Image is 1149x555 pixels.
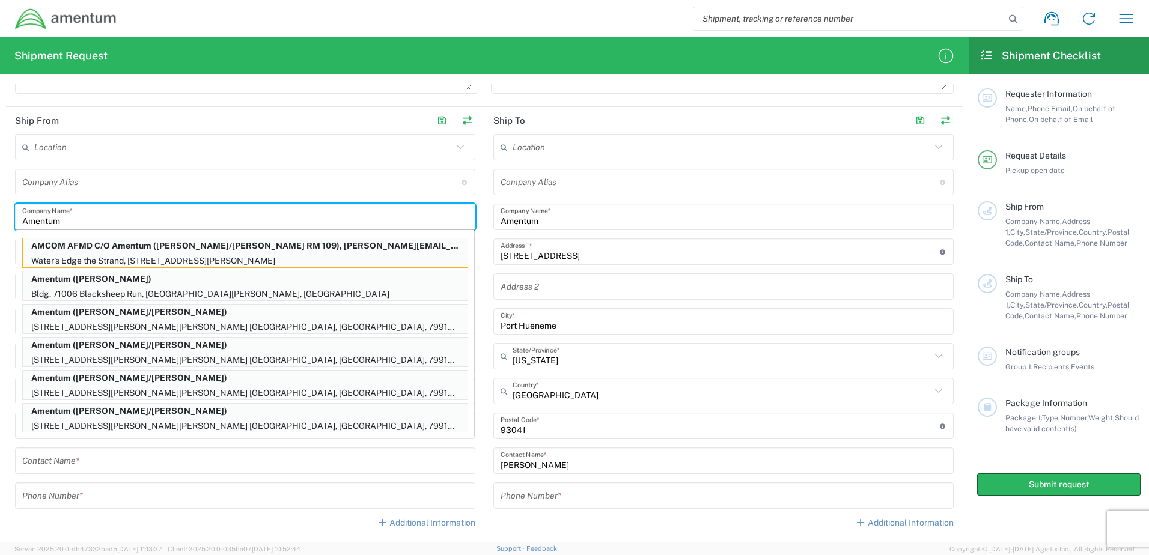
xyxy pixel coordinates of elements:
a: Additional Information [377,517,475,529]
span: Contact Name, [1025,311,1076,320]
span: Contact Name, [1025,238,1076,247]
p: Amentum (Alexis Rivera/Eric MWO) [23,404,468,419]
span: Number, [1060,413,1088,422]
input: Shipment, tracking or reference number [693,7,1005,30]
h2: Shipment Checklist [980,49,1101,63]
a: Support [496,545,526,552]
span: [DATE] 10:52:44 [252,545,300,553]
p: [STREET_ADDRESS][PERSON_NAME][PERSON_NAME] [GEOGRAPHIC_DATA], [GEOGRAPHIC_DATA], 79918, [GEOGRAPH... [23,320,468,335]
span: Request Details [1005,151,1066,160]
span: City, [1010,228,1025,237]
span: Country, [1079,300,1108,309]
span: Server: 2025.20.0-db47332bad5 [14,545,162,553]
p: Water’s Edge the Strand, [STREET_ADDRESS][PERSON_NAME] [23,253,468,268]
span: Events [1071,362,1094,371]
span: Name, [1005,104,1028,113]
span: Package 1: [1005,413,1042,422]
span: Company Name, [1005,217,1062,226]
span: Group 1: [1005,362,1033,371]
span: Phone Number [1076,311,1127,320]
span: On behalf of Email [1029,115,1093,124]
span: Ship From [1005,202,1044,211]
span: Phone, [1028,104,1051,113]
span: Weight, [1088,413,1115,422]
a: Feedback [526,545,557,552]
p: Amentum (Alex Mundy) [23,271,468,287]
h2: Ship From [15,115,59,127]
span: Ship To [1005,274,1033,284]
p: Amentum (Alexis Rivera/Elvin Carr) [23,338,468,353]
p: [STREET_ADDRESS][PERSON_NAME][PERSON_NAME] [GEOGRAPHIC_DATA], [GEOGRAPHIC_DATA], 79918, [GEOGRAPH... [23,419,468,434]
span: Recipients, [1033,362,1071,371]
span: State/Province, [1025,300,1079,309]
h2: Shipment Request [14,49,108,63]
p: [STREET_ADDRESS][PERSON_NAME][PERSON_NAME] [GEOGRAPHIC_DATA], [GEOGRAPHIC_DATA], 79918, [GEOGRAPH... [23,353,468,368]
span: Client: 2025.20.0-035ba07 [168,545,300,553]
p: Amentum (Alexis Rivera/Elvin Carr) [23,305,468,320]
span: Type, [1042,413,1060,422]
span: Pickup open date [1005,166,1065,175]
a: Additional Information [855,517,954,529]
span: Package Information [1005,398,1087,408]
span: Phone Number [1076,238,1127,247]
span: Country, [1079,228,1108,237]
h2: Ship To [493,115,525,127]
p: Bldg. 71006 Blacksheep Run, [GEOGRAPHIC_DATA][PERSON_NAME], [GEOGRAPHIC_DATA] [23,287,468,302]
p: [STREET_ADDRESS][PERSON_NAME][PERSON_NAME] [GEOGRAPHIC_DATA], [GEOGRAPHIC_DATA], 79918, [GEOGRAPH... [23,386,468,401]
span: State/Province, [1025,228,1079,237]
span: Email, [1051,104,1073,113]
p: Amentum (Alexis Rivera/Eric MWO) [23,371,468,386]
img: dyncorp [14,8,117,30]
span: Company Name, [1005,290,1062,299]
span: City, [1010,300,1025,309]
span: Copyright © [DATE]-[DATE] Agistix Inc., All Rights Reserved [949,544,1135,554]
span: [DATE] 11:13:37 [117,545,162,553]
button: Submit request [977,473,1141,496]
span: Notification groups [1005,347,1080,357]
span: Requester Information [1005,89,1092,99]
p: AMCOM AFMD C/O Amentum (Rob Day/Terrell Bowser RM 109), terrell.bowser@amentum.com [23,238,468,253]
